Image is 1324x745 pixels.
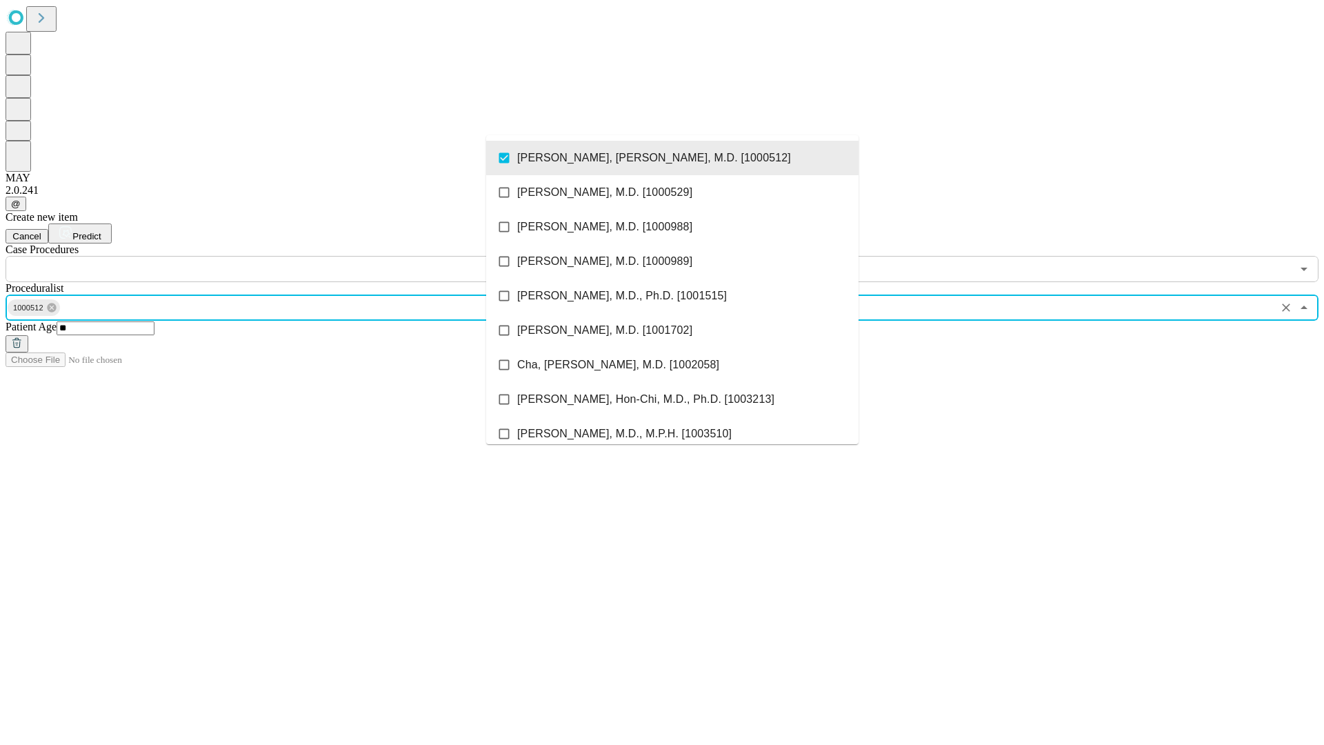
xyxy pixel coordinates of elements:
[517,184,692,201] span: [PERSON_NAME], M.D. [1000529]
[1276,298,1296,317] button: Clear
[517,219,692,235] span: [PERSON_NAME], M.D. [1000988]
[8,300,49,316] span: 1000512
[6,172,1318,184] div: MAY
[11,199,21,209] span: @
[517,357,719,373] span: Cha, [PERSON_NAME], M.D. [1002058]
[6,321,57,332] span: Patient Age
[517,391,774,408] span: [PERSON_NAME], Hon-Chi, M.D., Ph.D. [1003213]
[48,223,112,244] button: Predict
[6,244,79,255] span: Scheduled Procedure
[1294,298,1314,317] button: Close
[6,211,78,223] span: Create new item
[517,253,692,270] span: [PERSON_NAME], M.D. [1000989]
[6,184,1318,197] div: 2.0.241
[517,322,692,339] span: [PERSON_NAME], M.D. [1001702]
[72,231,101,241] span: Predict
[517,426,732,442] span: [PERSON_NAME], M.D., M.P.H. [1003510]
[1294,259,1314,279] button: Open
[6,197,26,211] button: @
[517,150,791,166] span: [PERSON_NAME], [PERSON_NAME], M.D. [1000512]
[6,282,63,294] span: Proceduralist
[12,231,41,241] span: Cancel
[6,229,48,244] button: Cancel
[8,299,60,316] div: 1000512
[517,288,727,304] span: [PERSON_NAME], M.D., Ph.D. [1001515]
